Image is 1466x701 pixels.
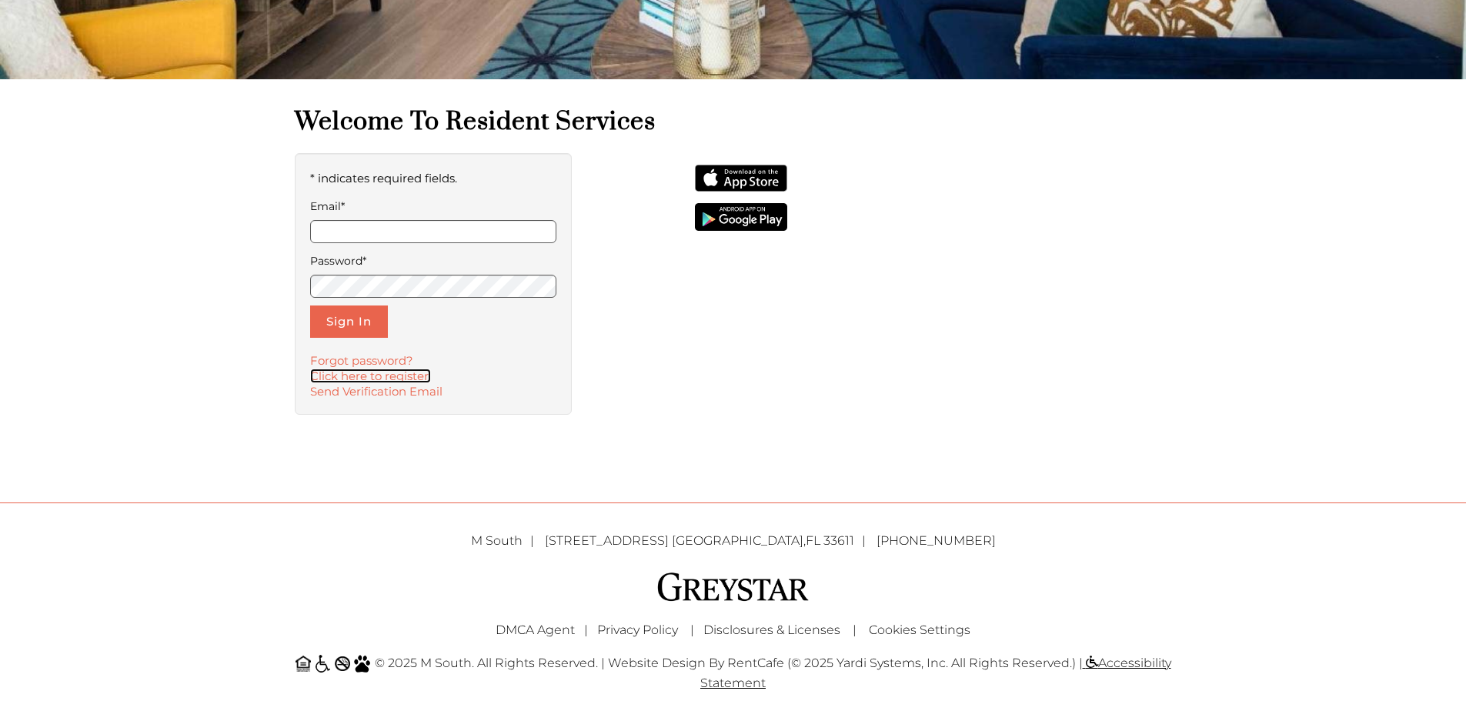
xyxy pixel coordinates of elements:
img: Greystar logo and Greystar website [656,570,810,603]
label: Password* [310,251,557,271]
img: Get it on Google Play [695,203,787,231]
span: [STREET_ADDRESS] [545,533,669,548]
span: 33611 [823,533,854,548]
span: FL [806,533,820,548]
a: M South [STREET_ADDRESS] [GEOGRAPHIC_DATA],FL 33611 [471,533,873,548]
img: Pet Friendly [354,655,371,673]
label: Email* [310,196,557,216]
span: | [853,623,857,637]
a: Greystar DMCA Agent [496,623,575,637]
a: Greystar Privacy Policy [597,623,678,637]
p: * indicates required fields. [310,169,557,189]
a: [PHONE_NUMBER] [877,533,996,548]
div: © 2025 M South. All Rights Reserved. | Website Design by RentCafe (© 2025 Yardi Systems, Inc. All... [283,646,1184,701]
a: Forgot password? [310,353,413,368]
img: No Smoking [335,656,350,672]
a: Accessibility Statement [700,656,1171,690]
button: Sign In [310,305,388,338]
span: | [690,623,694,637]
h1: Welcome to Resident Services [295,106,1172,138]
span: M South [471,533,542,548]
a: Cookies Settings [869,623,970,637]
a: Click here to register. [310,369,431,383]
span: | [584,623,588,637]
img: App Store [695,165,787,192]
img: Equal Housing Opportunity and Greystar Fair Housing Statement [296,656,311,672]
img: Accessible community and Greystar Fair Housing Statement [314,655,331,673]
span: [GEOGRAPHIC_DATA] [672,533,803,548]
span: , [545,533,873,548]
a: Disclosures & Licenses [703,623,840,637]
a: Send Verification Email [310,384,442,399]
